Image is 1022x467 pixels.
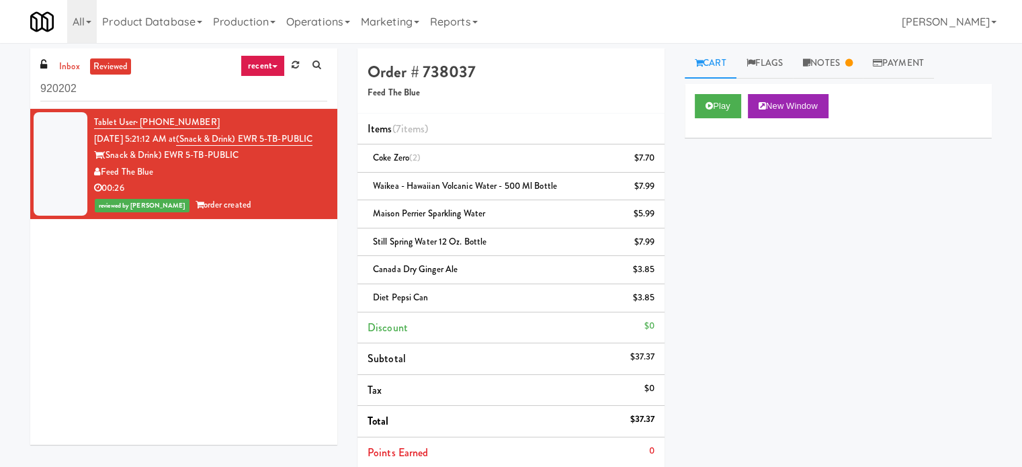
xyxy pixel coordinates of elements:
[633,290,655,306] div: $3.85
[368,121,428,136] span: Items
[644,380,654,397] div: $0
[94,147,327,164] div: (Snack & Drink) EWR 5-TB-PUBLIC
[368,63,654,81] h4: Order # 738037
[94,132,176,145] span: [DATE] 5:21:12 AM at
[368,320,408,335] span: Discount
[95,199,189,212] span: reviewed by [PERSON_NAME]
[392,121,429,136] span: (7 )
[634,150,655,167] div: $7.70
[368,382,382,398] span: Tax
[373,235,486,248] span: Still Spring Water 12 oz. Bottle
[373,263,458,275] span: Canada Dry Ginger Ale
[748,94,828,118] button: New Window
[368,445,428,460] span: Points Earned
[863,48,934,79] a: Payment
[94,180,327,197] div: 00:26
[649,443,654,460] div: 0
[196,198,251,211] span: order created
[373,207,485,220] span: Maison Perrier Sparkling Water
[634,178,655,195] div: $7.99
[373,179,557,192] span: Waikea - Hawaiian Volcanic Water - 500 Ml Bottle
[30,109,337,219] li: Tablet User· [PHONE_NUMBER][DATE] 5:21:12 AM at(Snack & Drink) EWR 5-TB-PUBLIC(Snack & Drink) EWR...
[40,77,327,101] input: Search vision orders
[373,151,421,164] span: Coke Zero
[401,121,425,136] ng-pluralize: items
[633,261,655,278] div: $3.85
[685,48,736,79] a: Cart
[30,10,54,34] img: Micromart
[409,151,421,164] span: (2)
[736,48,794,79] a: Flags
[630,349,654,366] div: $37.37
[241,55,285,77] a: recent
[94,164,327,181] div: Feed The Blue
[90,58,132,75] a: reviewed
[368,88,654,98] h5: Feed The Blue
[695,94,741,118] button: Play
[368,413,389,429] span: Total
[644,318,654,335] div: $0
[630,411,654,428] div: $37.37
[94,116,220,129] a: Tablet User· [PHONE_NUMBER]
[176,132,312,146] a: (Snack & Drink) EWR 5-TB-PUBLIC
[368,351,406,366] span: Subtotal
[793,48,863,79] a: Notes
[373,291,428,304] span: Diet Pepsi Can
[136,116,220,128] span: · [PHONE_NUMBER]
[634,206,655,222] div: $5.99
[634,234,655,251] div: $7.99
[56,58,83,75] a: inbox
